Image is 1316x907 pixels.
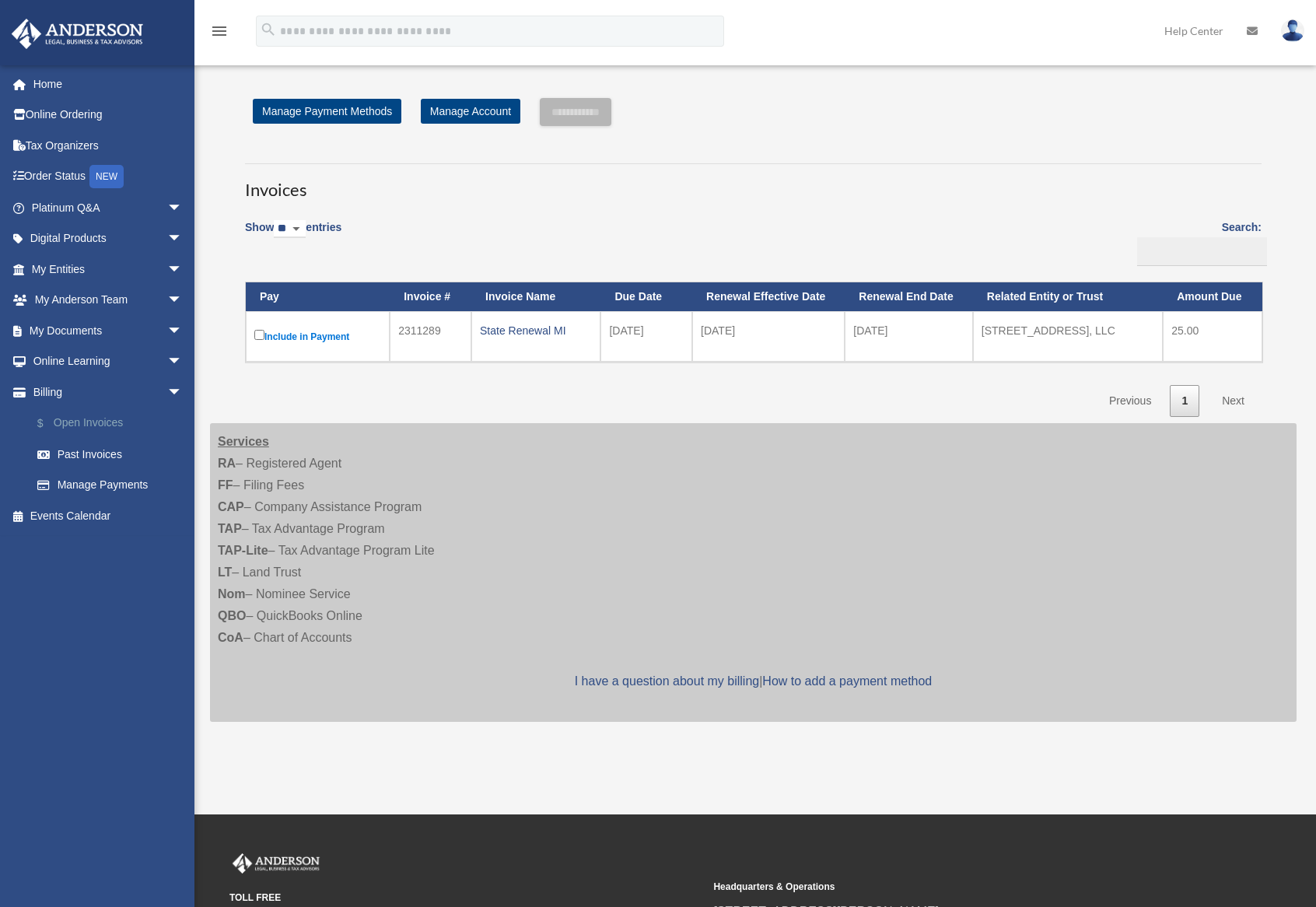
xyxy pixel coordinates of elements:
[246,282,390,311] th: Pay: activate to sort column descending
[218,631,243,644] strong: CoA
[167,376,198,408] span: arrow_drop_down
[229,890,702,906] small: TOLL FREE
[167,254,198,285] span: arrow_drop_down
[600,311,692,362] td: [DATE]
[1137,237,1267,267] input: Search:
[253,99,401,124] a: Manage Payment Methods
[762,674,932,688] a: How to add a payment method
[245,218,341,254] label: Show entries
[11,285,206,316] a: My Anderson Teamarrow_drop_down
[11,223,206,254] a: Digital Productsarrow_drop_down
[22,470,206,501] a: Manage Payments
[218,478,233,492] strong: FF
[254,330,264,340] input: Include in Payment
[973,282,1163,311] th: Related Entity or Trust: activate to sort column ascending
[1170,385,1199,417] a: 1
[218,500,244,513] strong: CAP
[1210,385,1256,417] a: Next
[22,408,206,439] a: $Open Invoices
[575,674,759,688] a: I have a question about my billing
[11,346,206,377] a: Online Learningarrow_drop_down
[218,457,236,470] strong: RA
[260,21,277,38] i: search
[1132,218,1262,266] label: Search:
[218,522,242,535] strong: TAP
[11,161,206,193] a: Order StatusNEW
[167,192,198,224] span: arrow_drop_down
[600,282,692,311] th: Due Date: activate to sort column ascending
[692,282,845,311] th: Renewal Effective Date: activate to sort column ascending
[692,311,845,362] td: [DATE]
[973,311,1163,362] td: [STREET_ADDRESS], LLC
[11,130,206,161] a: Tax Organizers
[210,27,229,40] a: menu
[229,853,323,874] img: Anderson Advisors Platinum Portal
[11,315,206,346] a: My Documentsarrow_drop_down
[1163,311,1262,362] td: 25.00
[254,327,381,346] label: Include in Payment
[245,163,1262,202] h3: Invoices
[218,544,268,557] strong: TAP-Lite
[167,285,198,317] span: arrow_drop_down
[46,414,54,433] span: $
[845,311,972,362] td: [DATE]
[471,282,600,311] th: Invoice Name: activate to sort column ascending
[218,609,246,622] strong: QBO
[218,435,269,448] strong: Services
[11,100,206,131] a: Online Ordering
[11,376,206,408] a: Billingarrow_drop_down
[1163,282,1262,311] th: Amount Due: activate to sort column ascending
[274,220,306,238] select: Showentries
[390,282,471,311] th: Invoice #: activate to sort column ascending
[480,320,592,341] div: State Renewal MI
[7,19,148,49] img: Anderson Advisors Platinum Portal
[421,99,520,124] a: Manage Account
[167,315,198,347] span: arrow_drop_down
[210,22,229,40] i: menu
[218,566,232,579] strong: LT
[845,282,972,311] th: Renewal End Date: activate to sort column ascending
[167,346,198,378] span: arrow_drop_down
[167,223,198,255] span: arrow_drop_down
[11,68,206,100] a: Home
[22,439,206,470] a: Past Invoices
[218,587,246,601] strong: Nom
[210,423,1297,722] div: – Registered Agent – Filing Fees – Company Assistance Program – Tax Advantage Program – Tax Advan...
[713,879,1186,895] small: Headquarters & Operations
[11,254,206,285] a: My Entitiesarrow_drop_down
[1281,19,1304,42] img: User Pic
[1097,385,1163,417] a: Previous
[11,500,206,531] a: Events Calendar
[390,311,471,362] td: 2311289
[11,192,206,223] a: Platinum Q&Aarrow_drop_down
[89,165,124,188] div: NEW
[218,671,1289,692] p: |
